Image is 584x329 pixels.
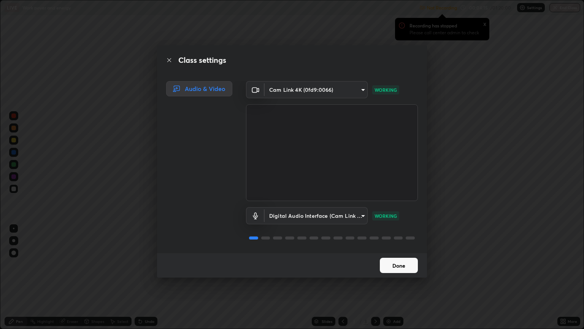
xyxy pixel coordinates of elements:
div: Cam Link 4K (0fd9:0066) [265,81,368,98]
p: WORKING [375,212,397,219]
div: Audio & Video [166,81,232,96]
h2: Class settings [178,54,226,66]
button: Done [380,258,418,273]
div: Cam Link 4K (0fd9:0066) [265,207,368,224]
p: WORKING [375,86,397,93]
